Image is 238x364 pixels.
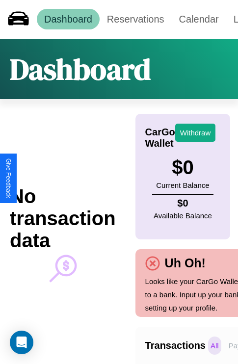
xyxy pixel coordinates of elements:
[208,337,221,355] p: All
[154,209,212,222] p: Available Balance
[145,340,206,351] h4: Transactions
[172,9,226,29] a: Calendar
[100,9,172,29] a: Reservations
[154,198,212,209] h4: $ 0
[175,124,216,142] button: Withdraw
[156,156,209,179] h3: $ 0
[160,256,211,270] h4: Uh Oh!
[10,185,116,252] h2: No transaction data
[10,49,151,89] h1: Dashboard
[5,158,12,198] div: Give Feedback
[37,9,100,29] a: Dashboard
[10,331,33,354] div: Open Intercom Messenger
[156,179,209,192] p: Current Balance
[145,127,175,149] h4: CarGo Wallet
